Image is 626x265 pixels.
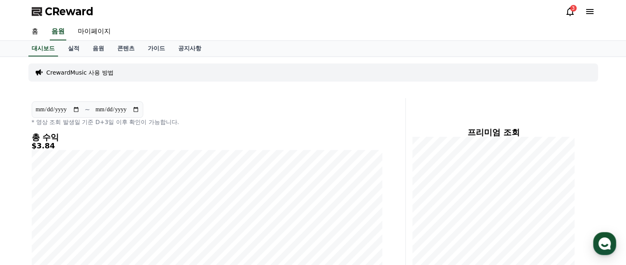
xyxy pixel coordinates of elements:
[50,23,66,40] a: 음원
[172,41,208,56] a: 공지사항
[26,209,31,216] span: 홈
[47,68,114,77] a: CrewardMusic 사용 방법
[28,41,58,56] a: 대시보드
[127,209,137,216] span: 설정
[86,41,111,56] a: 음원
[106,197,158,217] a: 설정
[61,41,86,56] a: 실적
[111,41,141,56] a: 콘텐츠
[75,209,85,216] span: 대화
[570,5,577,12] div: 3
[25,23,45,40] a: 홈
[32,5,93,18] a: CReward
[54,197,106,217] a: 대화
[2,197,54,217] a: 홈
[412,128,575,137] h4: 프리미엄 조회
[141,41,172,56] a: 가이드
[45,5,93,18] span: CReward
[71,23,117,40] a: 마이페이지
[85,105,90,115] p: ~
[32,142,382,150] h5: $3.84
[565,7,575,16] a: 3
[32,118,382,126] p: * 영상 조회 발생일 기준 D+3일 이후 확인이 가능합니다.
[32,133,382,142] h4: 총 수익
